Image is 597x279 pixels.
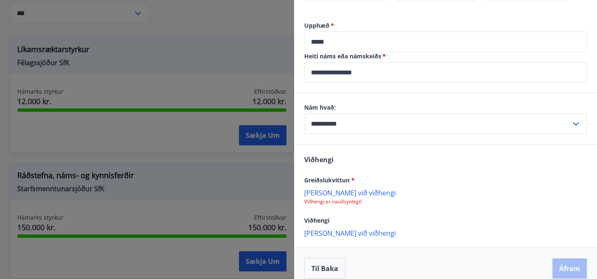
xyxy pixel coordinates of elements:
[304,229,587,237] p: [PERSON_NAME] við viðhengi
[304,103,587,112] label: Nám hvað:
[304,52,587,61] label: Heiti náms eða námskeiðs
[304,62,587,83] div: Heiti náms eða námskeiðs
[304,155,334,164] span: Viðhengi
[304,258,345,279] button: Til baka
[304,176,355,184] span: Greiðslukvittun
[304,32,587,52] div: Upphæð
[304,216,329,224] span: Viðhengi
[304,21,587,30] label: Upphæð
[304,198,587,205] p: Viðhengi er nauðsynlegt!
[304,188,587,197] p: [PERSON_NAME] við viðhengi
